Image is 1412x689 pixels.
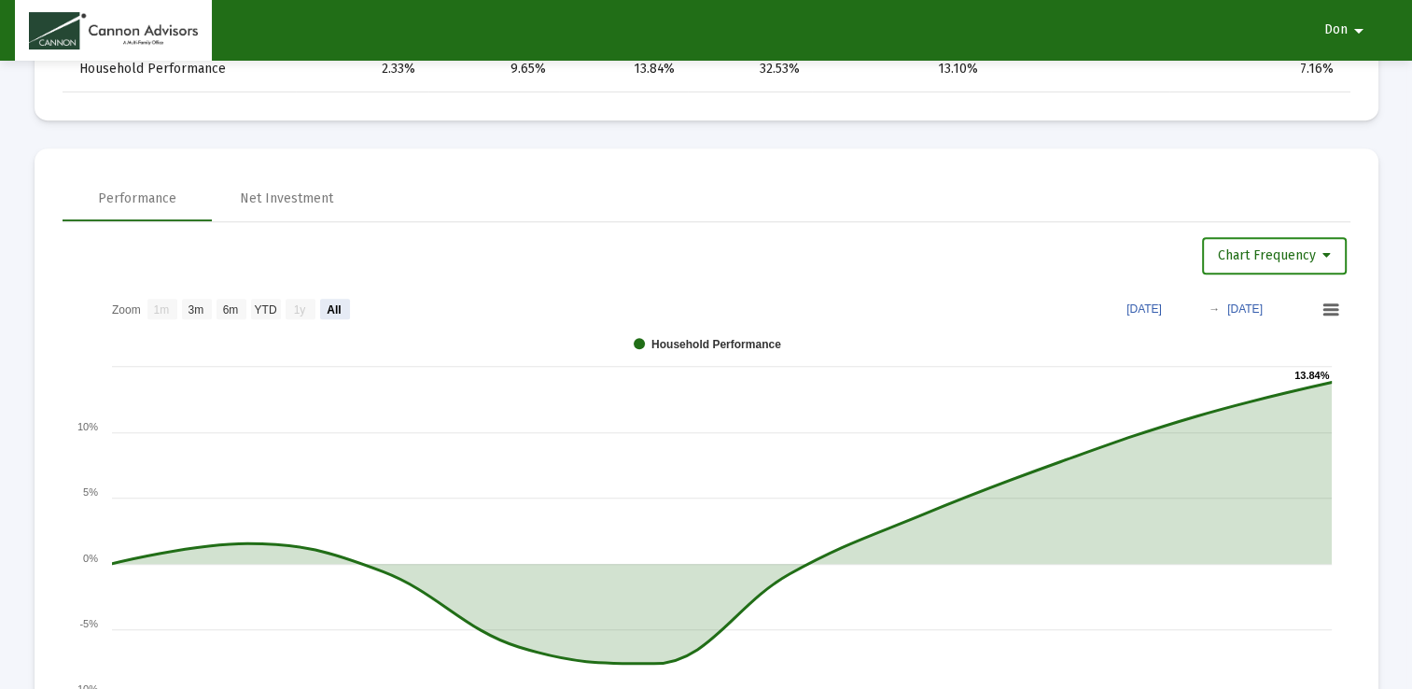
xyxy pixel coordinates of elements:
div: 9.65% [441,60,546,78]
text: 3m [188,303,203,316]
img: Dashboard [29,12,198,49]
text: -5% [79,618,98,629]
td: Household Performance [63,48,297,92]
text: [DATE] [1227,302,1263,316]
text: 6m [222,303,238,316]
button: Chart Frequency [1202,237,1347,274]
text: 5% [83,486,98,498]
text: Household Performance [651,338,781,351]
text: [DATE] [1126,302,1162,316]
div: 32.53% [701,60,799,78]
div: 13.84% [572,60,675,78]
div: 2.33% [309,60,415,78]
text: 13.84% [1294,370,1330,381]
text: All [327,303,341,316]
div: Net Investment [240,190,333,208]
div: Performance [98,190,176,208]
span: Don [1324,22,1348,38]
text: 1y [293,303,305,316]
button: Don [1302,11,1392,49]
span: Chart Frequency [1218,247,1331,263]
text: 0% [83,553,98,564]
mat-icon: arrow_drop_down [1348,12,1370,49]
text: 1m [153,303,169,316]
div: 7.16% [1182,60,1334,78]
text: YTD [254,303,276,316]
div: 13.10% [825,60,977,78]
text: Zoom [112,303,141,316]
text: → [1209,302,1220,316]
text: 10% [77,421,97,432]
